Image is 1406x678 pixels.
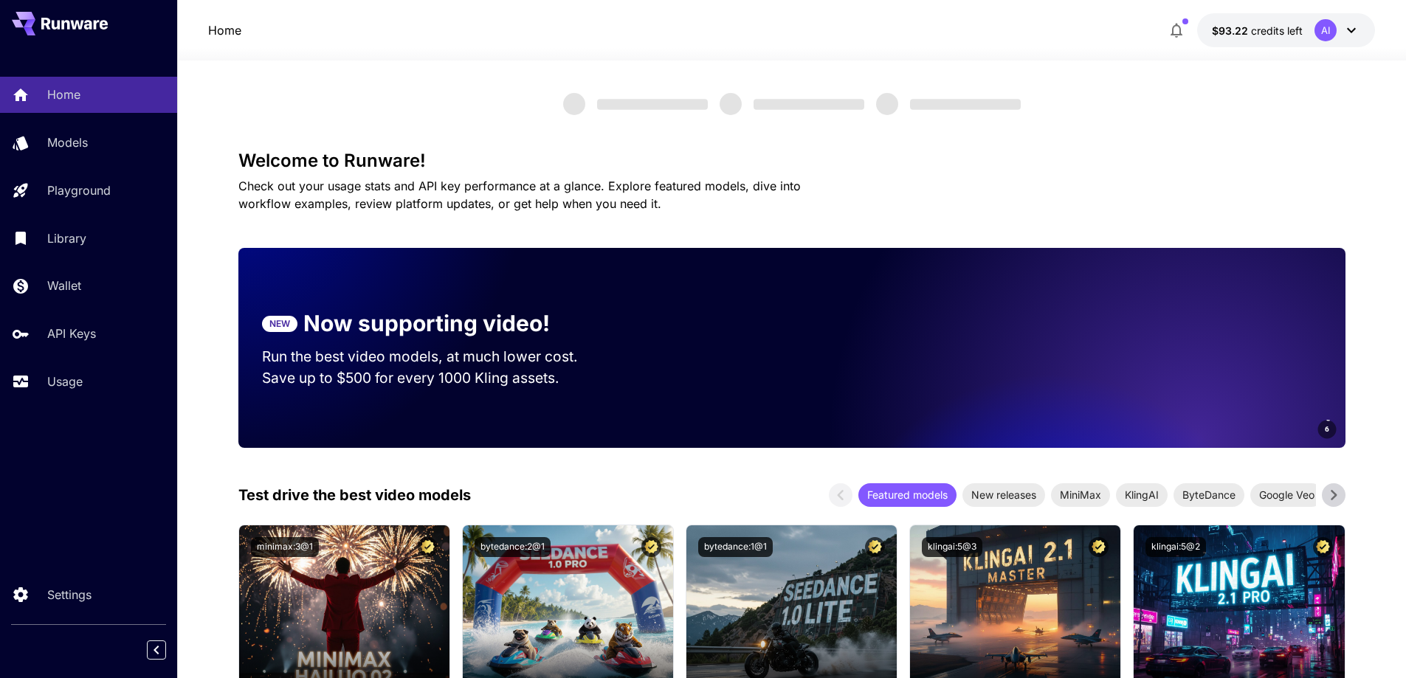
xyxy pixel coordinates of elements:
span: Check out your usage stats and API key performance at a glance. Explore featured models, dive int... [238,179,801,211]
button: Certified Model – Vetted for best performance and includes a commercial license. [865,537,885,557]
span: Featured models [858,487,957,502]
div: AI [1314,19,1337,41]
p: Now supporting video! [303,307,550,340]
div: $93.2189 [1212,23,1303,38]
span: MiniMax [1051,487,1110,502]
button: bytedance:1@1 [698,537,773,557]
h3: Welcome to Runware! [238,151,1345,171]
p: Save up to $500 for every 1000 Kling assets. [262,367,606,389]
div: New releases [962,483,1045,507]
p: Usage [47,373,83,390]
p: Library [47,229,86,247]
p: Playground [47,181,111,199]
button: minimax:3@1 [251,537,319,557]
a: Home [208,21,241,39]
button: Certified Model – Vetted for best performance and includes a commercial license. [418,537,438,557]
span: ByteDance [1174,487,1244,502]
button: klingai:5@3 [922,537,982,557]
div: Collapse sidebar [158,637,177,663]
button: Collapse sidebar [147,640,166,660]
div: ByteDance [1174,483,1244,507]
p: Models [47,134,88,151]
span: 6 [1325,423,1329,435]
button: Certified Model – Vetted for best performance and includes a commercial license. [1313,537,1333,557]
p: NEW [269,317,290,331]
button: Certified Model – Vetted for best performance and includes a commercial license. [641,537,661,557]
span: $93.22 [1212,24,1251,37]
p: Run the best video models, at much lower cost. [262,346,606,367]
span: credits left [1251,24,1303,37]
button: $93.2189AI [1197,13,1375,47]
button: bytedance:2@1 [475,537,551,557]
button: Certified Model – Vetted for best performance and includes a commercial license. [1089,537,1109,557]
button: klingai:5@2 [1145,537,1206,557]
p: Home [47,86,80,103]
span: KlingAI [1116,487,1168,502]
span: New releases [962,487,1045,502]
nav: breadcrumb [208,21,241,39]
div: MiniMax [1051,483,1110,507]
p: Test drive the best video models [238,484,471,506]
p: Wallet [47,277,81,294]
p: API Keys [47,325,96,342]
div: KlingAI [1116,483,1168,507]
span: Google Veo [1250,487,1323,502]
div: Google Veo [1250,483,1323,507]
div: Featured models [858,483,957,507]
p: Settings [47,586,92,603]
